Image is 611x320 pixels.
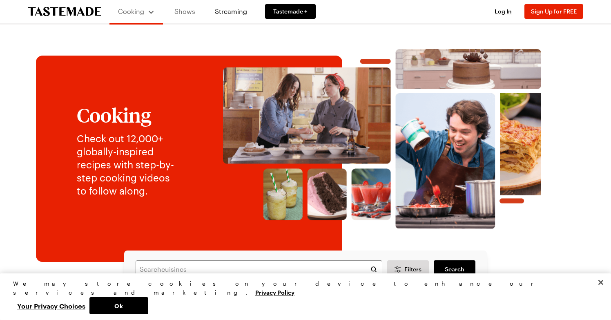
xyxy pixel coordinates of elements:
[524,4,583,19] button: Sign Up for FREE
[487,7,520,16] button: Log In
[387,260,429,278] button: Desktop filters
[592,273,610,291] button: Close
[434,260,475,278] a: filters
[495,8,512,15] span: Log In
[255,288,294,296] a: More information about your privacy, opens in a new tab
[89,297,148,314] button: Ok
[445,265,464,273] span: Search
[265,4,316,19] a: Tastemade +
[404,265,421,273] span: Filters
[77,132,181,197] p: Check out 12,000+ globally-inspired recipes with step-by-step cooking videos to follow along.
[197,49,567,229] img: Explore recipes
[531,8,577,15] span: Sign Up for FREE
[28,7,101,16] a: To Tastemade Home Page
[13,279,591,297] div: We may store cookies on your device to enhance our services and marketing.
[118,3,155,20] button: Cooking
[13,297,89,314] button: Your Privacy Choices
[13,279,591,314] div: Privacy
[118,7,144,15] span: Cooking
[77,104,181,125] h1: Cooking
[273,7,308,16] span: Tastemade +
